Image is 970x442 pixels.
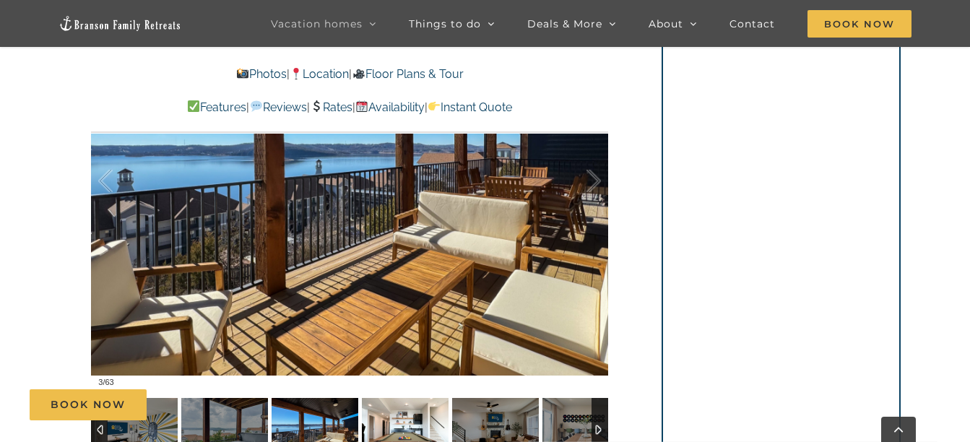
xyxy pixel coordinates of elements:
p: | | | | [91,98,608,117]
img: 🎥 [353,68,365,79]
span: Contact [729,19,775,29]
img: 💬 [251,100,262,112]
img: 💲 [311,100,322,112]
span: Things to do [409,19,481,29]
span: Vacation homes [271,19,363,29]
a: Floor Plans & Tour [352,67,463,81]
a: Instant Quote [428,100,512,114]
a: Book Now [30,389,147,420]
img: Branson Family Retreats Logo [59,15,181,32]
img: 📆 [356,100,368,112]
img: 📸 [237,68,248,79]
span: Book Now [51,399,126,411]
span: About [649,19,683,29]
a: Reviews [249,100,306,114]
a: Photos [236,67,287,81]
a: Features [187,100,246,114]
span: Deals & More [527,19,602,29]
a: Availability [355,100,425,114]
a: Location [290,67,349,81]
img: 👉 [428,100,440,112]
img: ✅ [188,100,199,112]
p: | | [91,65,608,84]
span: Book Now [807,10,911,38]
a: Rates [310,100,352,114]
img: 📍 [290,68,302,79]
